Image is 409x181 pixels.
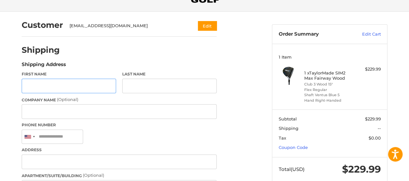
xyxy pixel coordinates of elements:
[304,87,354,93] li: Flex Regular
[304,98,354,103] li: Hand Right-Handed
[22,96,217,103] label: Company Name
[22,122,217,128] label: Phone Number
[355,66,381,73] div: $229.99
[122,71,217,77] label: Last Name
[22,20,63,30] h2: Customer
[22,71,116,77] label: First Name
[279,135,286,141] span: Tax
[304,70,354,81] h4: 1 x TaylorMade SIM2 Max Fairway Wood
[365,116,381,121] span: $229.99
[22,130,37,144] div: United States: +1
[279,116,297,121] span: Subtotal
[369,135,381,141] span: $0.00
[22,61,66,71] legend: Shipping Address
[198,21,217,30] button: Edit
[378,126,381,131] span: --
[22,172,217,179] label: Apartment/Suite/Building
[22,147,217,153] label: Address
[279,145,308,150] a: Coupon Code
[57,97,78,102] small: (Optional)
[279,31,348,38] h3: Order Summary
[304,92,354,98] li: Shaft Ventus Blue 5
[304,82,354,87] li: Club 3 Wood 15°
[342,163,381,175] span: $229.99
[279,54,381,60] h3: 1 Item
[22,45,60,55] h2: Shipping
[279,166,305,172] span: Total (USD)
[70,23,186,29] div: [EMAIL_ADDRESS][DOMAIN_NAME]
[83,173,104,178] small: (Optional)
[279,126,298,131] span: Shipping
[348,31,381,38] a: Edit Cart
